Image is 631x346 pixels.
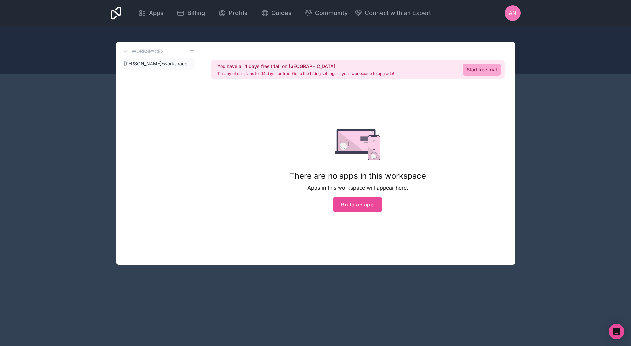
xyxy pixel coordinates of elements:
[121,47,164,55] a: Workspaces
[463,64,501,76] a: Start free trial
[149,9,164,18] span: Apps
[509,9,516,17] span: AN
[172,6,210,20] a: Billing
[290,171,426,181] h1: There are no apps in this workspace
[333,197,382,212] button: Build an app
[132,48,164,54] h3: Workspaces
[121,58,195,70] a: [PERSON_NAME]-workspace
[335,129,381,160] img: empty state
[213,6,253,20] a: Profile
[609,324,624,339] div: Open Intercom Messenger
[365,9,431,18] span: Connect with an Expert
[256,6,297,20] a: Guides
[217,63,394,70] h2: You have a 14 days free trial, on [GEOGRAPHIC_DATA].
[299,6,353,20] a: Community
[271,9,292,18] span: Guides
[217,71,394,76] p: Try any of our plans for 14 days for free. Go to the billing settings of your workspace to upgrade!
[290,184,426,192] p: Apps in this workspace will appear here.
[229,9,248,18] span: Profile
[133,6,169,20] a: Apps
[354,9,431,18] button: Connect with an Expert
[315,9,348,18] span: Community
[187,9,205,18] span: Billing
[124,60,187,67] span: [PERSON_NAME]-workspace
